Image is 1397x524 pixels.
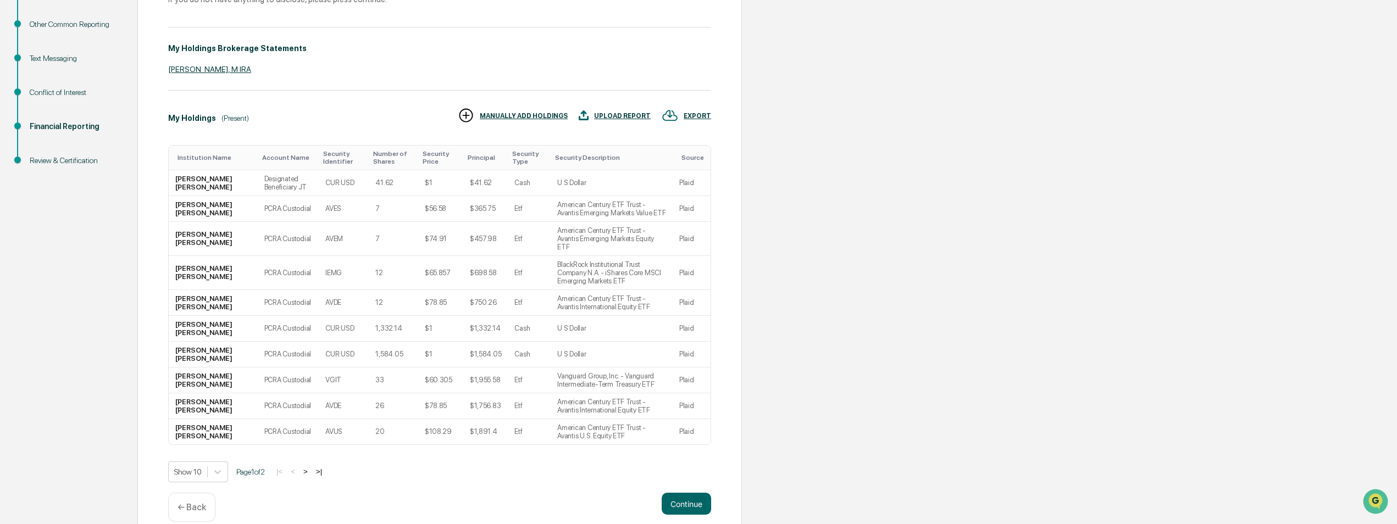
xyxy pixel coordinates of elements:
td: 12 [369,256,418,290]
td: $41.62 [463,170,508,196]
td: Etf [508,196,551,222]
td: Plaid [673,290,711,316]
div: 🗄️ [80,140,88,148]
td: [PERSON_NAME] [PERSON_NAME] [169,196,258,222]
td: VGIT [319,367,369,393]
div: EXPORT [684,112,711,120]
td: CUR:USD [319,316,369,342]
td: $60.305 [418,367,463,393]
span: Page 1 of 2 [236,467,265,476]
div: Toggle SortBy [262,154,315,161]
td: Plaid [673,367,711,393]
a: Powered byPylon [77,186,133,194]
td: Plaid [673,419,711,444]
div: UPLOAD REPORT [594,112,651,120]
a: 🔎Data Lookup [7,155,74,175]
td: $698.58 [463,256,508,290]
td: $65.857 [418,256,463,290]
td: $78.85 [418,290,463,316]
a: 🗄️Attestations [75,134,141,154]
td: AVEM [319,222,369,256]
td: [PERSON_NAME] [PERSON_NAME] [169,256,258,290]
div: We're available if you need us! [37,95,139,104]
button: > [300,467,311,476]
div: Review & Certification [30,155,120,166]
div: My Holdings Brokerage Statements [168,44,307,53]
td: $1,584.05 [463,342,508,367]
td: Etf [508,290,551,316]
div: Other Common Reporting [30,19,120,30]
td: $1,955.58 [463,367,508,393]
td: Plaid [673,170,711,196]
div: Toggle SortBy [555,154,668,161]
td: Plaid [673,256,711,290]
p: ← Back [178,502,206,512]
td: [PERSON_NAME] [PERSON_NAME] [169,393,258,419]
td: CUR:USD [319,342,369,367]
div: My Holdings [168,114,216,122]
button: < [287,467,298,476]
td: 7 [369,222,418,256]
div: [PERSON_NAME], M IRA [168,65,711,74]
span: Data Lookup [22,159,69,170]
div: MANUALLY ADD HOLDINGS [480,112,568,120]
td: PCRA Custodial [258,393,319,419]
td: $78.85 [418,393,463,419]
td: PCRA Custodial [258,196,319,222]
td: CUR:USD [319,170,369,196]
td: Cash [508,170,551,196]
td: 26 [369,393,418,419]
div: Toggle SortBy [323,150,364,165]
td: Vanguard Group, Inc. - Vanguard Intermediate-Term Treasury ETF [551,367,673,393]
td: PCRA Custodial [258,290,319,316]
td: PCRA Custodial [258,316,319,342]
td: $108.29 [418,419,463,444]
td: [PERSON_NAME] [PERSON_NAME] [169,419,258,444]
button: |< [273,467,286,476]
button: Continue [662,493,711,515]
td: Designated Beneficiary JT [258,170,319,196]
td: AVDE [319,290,369,316]
td: U S Dollar [551,316,673,342]
td: IEMG [319,256,369,290]
td: PCRA Custodial [258,342,319,367]
td: Cash [508,342,551,367]
td: 1,332.14 [369,316,418,342]
td: Etf [508,256,551,290]
td: [PERSON_NAME] [PERSON_NAME] [169,170,258,196]
img: UPLOAD REPORT [579,107,589,124]
td: $1,756.83 [463,393,508,419]
td: 20 [369,419,418,444]
div: (Present) [221,114,249,122]
p: How can we help? [11,23,200,41]
td: [PERSON_NAME] [PERSON_NAME] [169,290,258,316]
td: Etf [508,222,551,256]
a: 🖐️Preclearance [7,134,75,154]
div: 🔎 [11,160,20,169]
img: MANUALLY ADD HOLDINGS [458,107,474,124]
td: Etf [508,419,551,444]
td: 7 [369,196,418,222]
td: U S Dollar [551,170,673,196]
td: Plaid [673,342,711,367]
div: 🖐️ [11,140,20,148]
td: American Century ETF Trust - Avantis International Equity ETF [551,290,673,316]
td: $750.26 [463,290,508,316]
td: U S Dollar [551,342,673,367]
td: AVES [319,196,369,222]
div: Financial Reporting [30,121,120,132]
button: Start new chat [187,87,200,101]
div: Toggle SortBy [373,150,413,165]
button: >| [313,467,325,476]
td: Cash [508,316,551,342]
td: $1,332.14 [463,316,508,342]
td: AVDE [319,393,369,419]
td: [PERSON_NAME] [PERSON_NAME] [169,342,258,367]
td: American Century ETF Trust - Avantis Emerging Markets Value ETF [551,196,673,222]
td: $365.75 [463,196,508,222]
td: 33 [369,367,418,393]
td: $56.58 [418,196,463,222]
div: Toggle SortBy [681,154,706,161]
td: Plaid [673,196,711,222]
